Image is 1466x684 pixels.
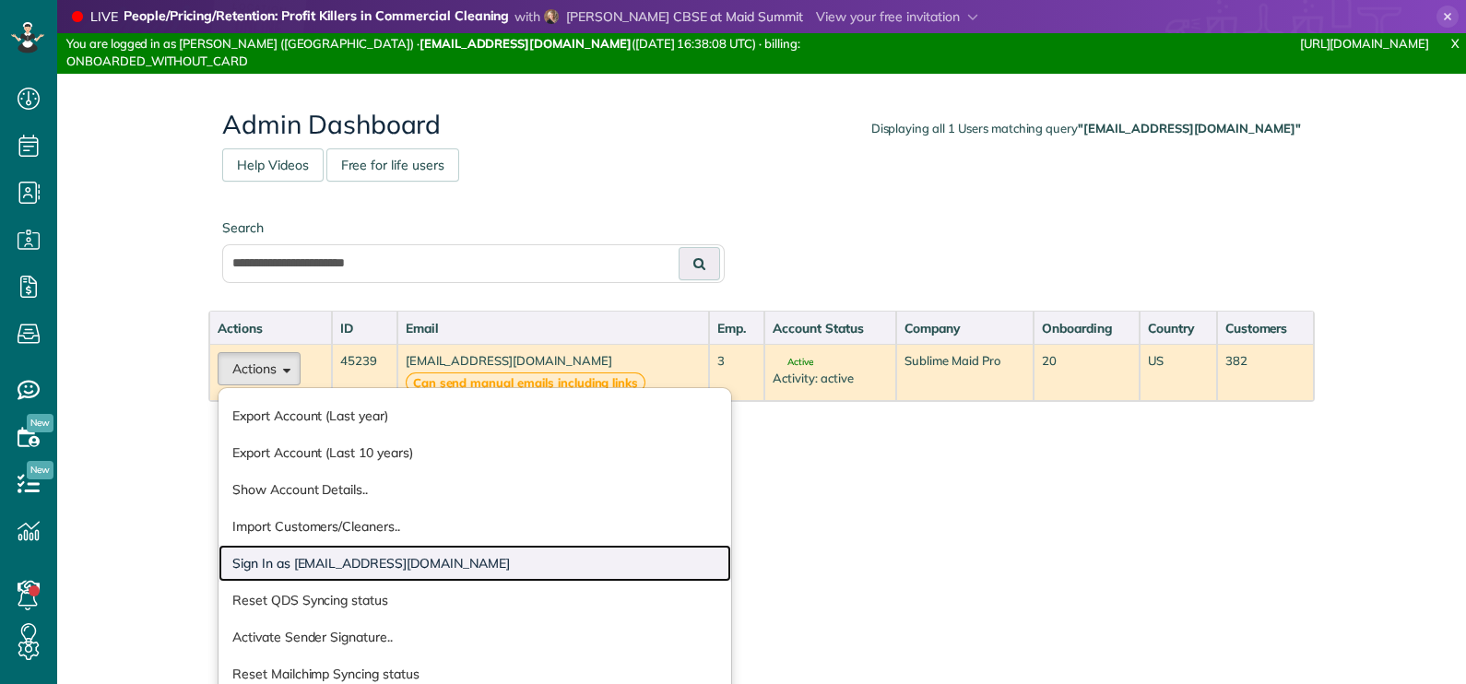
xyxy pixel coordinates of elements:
td: Sublime Maid Pro [896,344,1034,401]
a: Free for life users [326,148,459,182]
a: [URL][DOMAIN_NAME] [1300,36,1429,51]
a: Show Account Details.. [219,471,731,508]
span: with [514,8,540,25]
div: Emp. [717,319,756,337]
a: X [1444,33,1466,54]
div: You are logged in as [PERSON_NAME] ([GEOGRAPHIC_DATA]) · ([DATE] 16:38:08 UTC) · billing: ONBOARD... [57,33,975,73]
strong: "[EMAIL_ADDRESS][DOMAIN_NAME]" [1078,121,1301,136]
td: 382 [1217,344,1314,401]
div: ID [340,319,389,337]
strong: [EMAIL_ADDRESS][DOMAIN_NAME] [420,36,632,51]
td: 3 [709,344,764,401]
td: 45239 [332,344,397,401]
span: New [27,414,53,432]
a: Help Videos [222,148,324,182]
div: Activity: active [773,370,888,387]
h2: Admin Dashboard [222,111,1301,139]
span: Active [773,358,813,367]
div: Email [406,319,702,337]
span: New [27,461,53,479]
div: Country [1148,319,1208,337]
div: Displaying all 1 Users matching query [871,120,1301,137]
label: Search [222,218,725,237]
a: Reset QDS Syncing status [219,582,731,619]
div: Onboarding [1042,319,1131,337]
td: [EMAIL_ADDRESS][DOMAIN_NAME] [397,344,710,401]
img: sharon-l-cowan-cbse-07ff1a16c6eca22f5a671ec2db1f15d99b5fdb5d1a005d855bb838e052cce1b6.jpg [544,9,559,24]
div: Actions [218,319,324,337]
div: Customers [1225,319,1306,337]
a: Import Customers/Cleaners.. [219,508,731,545]
a: Sign In as [EMAIL_ADDRESS][DOMAIN_NAME] [219,545,731,582]
strong: Can send manual emails including links [406,372,646,394]
td: 20 [1034,344,1140,401]
div: Account Status [773,319,888,337]
a: Export Account (Last 10 years) [219,434,731,471]
span: [PERSON_NAME] CBSE at Maid Summit [566,8,803,25]
a: Activate Sender Signature.. [219,619,731,655]
div: Company [904,319,1025,337]
td: US [1140,344,1216,401]
a: Export Account (Last year) [219,397,731,434]
button: Actions [218,352,301,385]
